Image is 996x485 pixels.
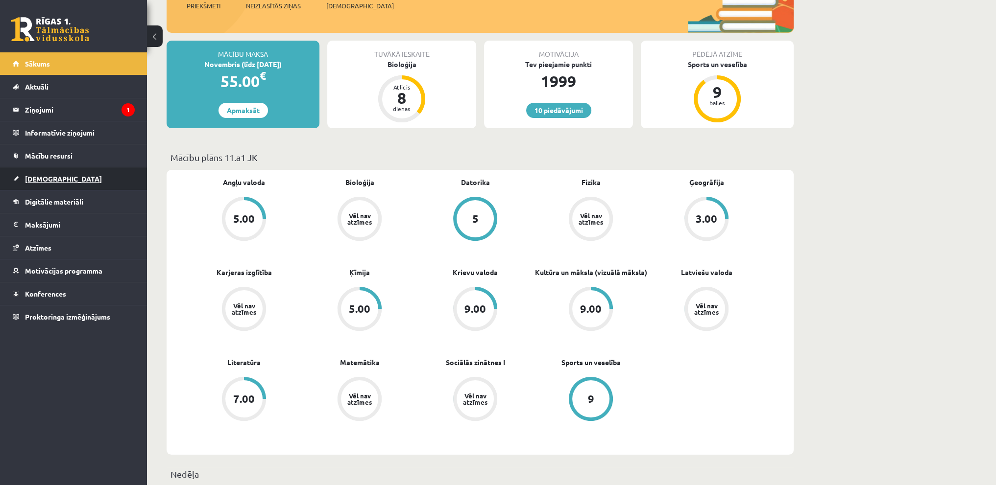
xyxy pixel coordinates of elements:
div: 5.00 [349,303,370,314]
a: 5.00 [302,287,417,333]
a: 5.00 [186,197,302,243]
a: Literatūra [227,357,261,368]
span: Mācību resursi [25,151,73,160]
div: 9.00 [580,303,602,314]
a: Fizika [582,177,601,187]
span: Digitālie materiāli [25,197,83,206]
span: [DEMOGRAPHIC_DATA] [326,1,394,11]
a: [DEMOGRAPHIC_DATA] [13,167,135,190]
span: Konferences [25,289,66,298]
span: Proktoringa izmēģinājums [25,312,110,321]
div: Tev pieejamie punkti [484,59,633,69]
div: Tuvākā ieskaite [327,41,476,59]
a: Latviešu valoda [681,267,732,277]
div: Pēdējā atzīme [641,41,794,59]
div: 3.00 [696,213,717,224]
a: Kultūra un māksla (vizuālā māksla) [535,267,647,277]
a: Sākums [13,52,135,75]
a: Sociālās zinātnes I [446,357,505,368]
a: Ķīmija [349,267,370,277]
a: Rīgas 1. Tālmācības vidusskola [11,17,89,42]
a: Vēl nav atzīmes [302,377,417,423]
a: Mācību resursi [13,144,135,167]
div: dienas [387,106,416,112]
div: 55.00 [167,69,319,93]
a: Proktoringa izmēģinājums [13,305,135,328]
div: 9.00 [464,303,486,314]
a: Motivācijas programma [13,259,135,282]
p: Nedēļa [170,467,790,481]
a: Ziņojumi1 [13,98,135,121]
span: [DEMOGRAPHIC_DATA] [25,174,102,183]
div: 8 [387,90,416,106]
div: Sports un veselība [641,59,794,69]
a: 5 [417,197,533,243]
div: 1999 [484,69,633,93]
div: Vēl nav atzīmes [346,212,373,225]
i: 1 [121,103,135,116]
span: Neizlasītās ziņas [246,1,301,11]
div: 9 [588,393,594,404]
a: 7.00 [186,377,302,423]
div: Atlicis [387,84,416,90]
a: Vēl nav atzīmes [302,197,417,243]
div: Novembris (līdz [DATE]) [167,59,319,69]
a: Digitālie materiāli [13,190,135,213]
span: Sākums [25,59,50,68]
span: Aktuāli [25,82,49,91]
a: Datorika [461,177,490,187]
legend: Ziņojumi [25,98,135,121]
span: Priekšmeti [187,1,220,11]
span: Motivācijas programma [25,266,102,275]
a: 9 [533,377,649,423]
div: 9 [703,84,732,100]
span: Atzīmes [25,243,51,252]
div: Bioloģija [327,59,476,69]
a: Karjeras izglītība [217,267,272,277]
div: Vēl nav atzīmes [577,212,605,225]
div: Vēl nav atzīmes [346,393,373,405]
a: Bioloģija [345,177,374,187]
p: Mācību plāns 11.a1 JK [170,151,790,164]
div: 7.00 [233,393,255,404]
a: Ģeogrāfija [689,177,724,187]
a: Vēl nav atzīmes [186,287,302,333]
span: € [260,69,266,83]
a: 9.00 [533,287,649,333]
div: Vēl nav atzīmes [693,302,720,315]
a: Angļu valoda [223,177,265,187]
a: Vēl nav atzīmes [533,197,649,243]
div: 5.00 [233,213,255,224]
a: 3.00 [649,197,764,243]
a: Maksājumi [13,213,135,236]
a: Aktuāli [13,75,135,98]
legend: Maksājumi [25,213,135,236]
div: Mācību maksa [167,41,319,59]
legend: Informatīvie ziņojumi [25,121,135,144]
a: Sports un veselība 9 balles [641,59,794,124]
div: Vēl nav atzīmes [230,302,258,315]
a: Apmaksāt [219,103,268,118]
a: Informatīvie ziņojumi [13,121,135,144]
div: Motivācija [484,41,633,59]
a: Vēl nav atzīmes [649,287,764,333]
a: Atzīmes [13,236,135,259]
a: 10 piedāvājumi [526,103,591,118]
a: Matemātika [340,357,380,368]
a: Krievu valoda [453,267,498,277]
a: Konferences [13,282,135,305]
a: Sports un veselība [561,357,621,368]
div: Vēl nav atzīmes [462,393,489,405]
div: 5 [472,213,479,224]
a: Vēl nav atzīmes [417,377,533,423]
a: Bioloģija Atlicis 8 dienas [327,59,476,124]
div: balles [703,100,732,106]
a: 9.00 [417,287,533,333]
